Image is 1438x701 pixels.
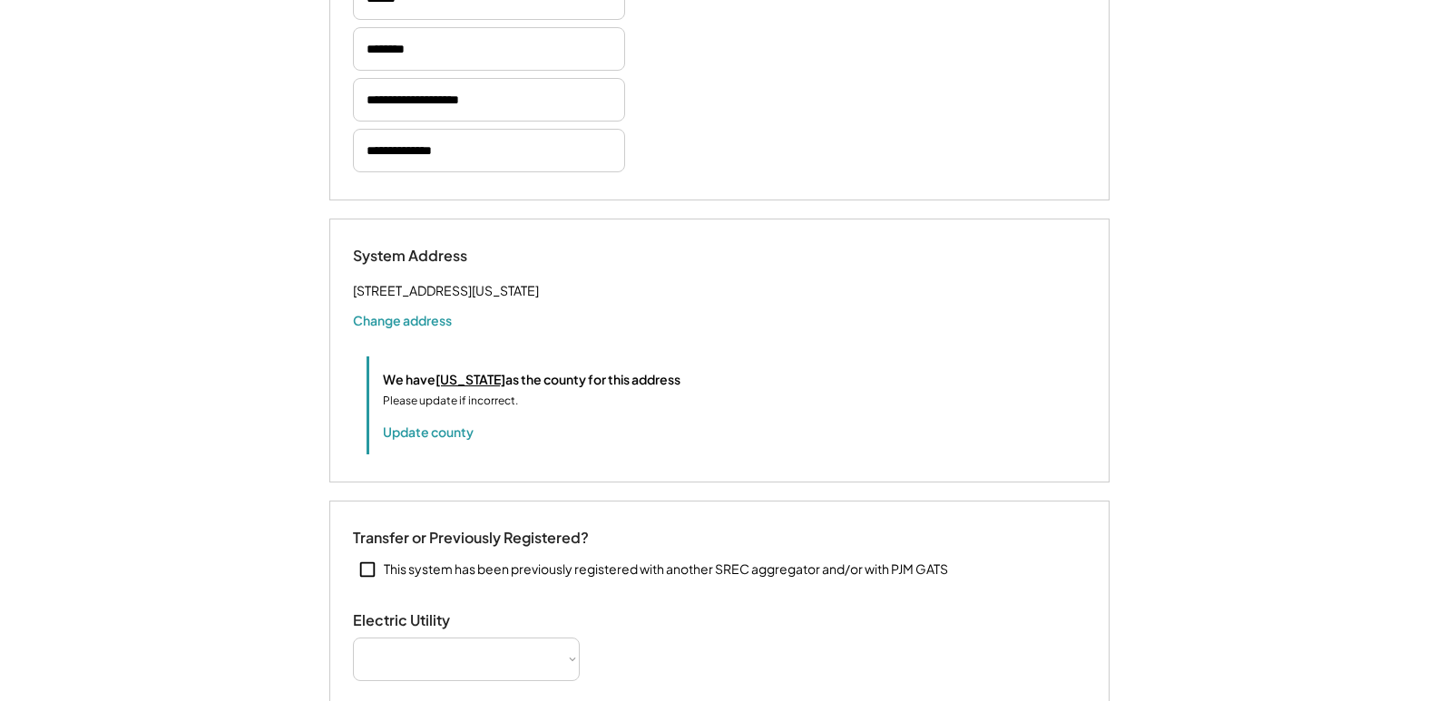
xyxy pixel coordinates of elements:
u: [US_STATE] [435,371,505,387]
button: Update county [383,423,474,441]
div: System Address [353,247,534,266]
div: We have as the county for this address [383,370,680,389]
div: This system has been previously registered with another SREC aggregator and/or with PJM GATS [384,560,948,579]
div: Electric Utility [353,611,534,630]
div: Transfer or Previously Registered? [353,529,589,548]
button: Change address [353,311,452,329]
div: Please update if incorrect. [383,393,518,409]
div: [STREET_ADDRESS][US_STATE] [353,279,539,302]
